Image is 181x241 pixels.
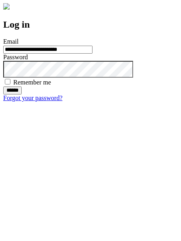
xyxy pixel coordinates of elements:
[3,94,62,101] a: Forgot your password?
[3,19,178,30] h2: Log in
[3,38,19,45] label: Email
[13,79,51,86] label: Remember me
[3,54,28,60] label: Password
[3,3,10,10] img: logo-4e3dc11c47720685a147b03b5a06dd966a58ff35d612b21f08c02c0306f2b779.png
